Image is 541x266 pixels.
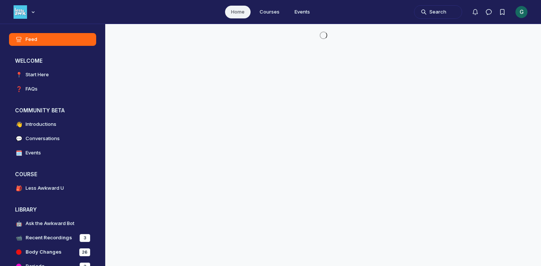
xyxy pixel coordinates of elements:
[26,220,74,227] h4: Ask the Awkward Bot
[515,6,527,18] div: G
[15,234,23,242] span: 📹
[9,231,96,244] a: 📹Recent Recordings3
[15,220,23,227] span: 🤖
[26,149,41,157] h4: Events
[496,5,509,19] button: Bookmarks
[26,234,72,242] h4: Recent Recordings
[79,248,90,256] div: 26
[26,85,38,93] h4: FAQs
[15,149,23,157] span: 🗓️
[15,135,23,142] span: 💬
[26,248,62,256] h4: Body Changes
[26,71,49,79] h4: Start Here
[9,132,96,145] a: 💬Conversations
[254,6,286,18] a: Courses
[9,118,96,131] a: 👋Introductions
[26,121,56,128] h4: Introductions
[468,5,482,19] button: Notifications
[9,83,96,95] a: ❓FAQs
[15,171,37,178] h3: COURSE
[9,68,96,81] a: 📍Start Here
[15,71,23,79] span: 📍
[26,36,37,43] h4: Feed
[106,24,541,45] main: Main Content
[15,184,23,192] span: 🎒
[9,217,96,230] a: 🤖Ask the Awkward Bot
[9,147,96,159] a: 🗓️Events
[14,5,27,19] img: Less Awkward Hub logo
[15,57,42,65] h3: WELCOME
[26,184,64,192] h4: Less Awkward U
[9,246,96,258] a: Body Changes26
[482,5,496,19] button: Direct messages
[15,85,23,93] span: ❓
[9,33,96,46] a: Feed
[15,107,65,114] h3: COMMUNITY BETA
[414,5,462,19] button: Search
[26,135,60,142] h4: Conversations
[9,182,96,195] a: 🎒Less Awkward U
[225,6,251,18] a: Home
[289,6,316,18] a: Events
[15,121,23,128] span: 👋
[14,5,37,20] button: Less Awkward Hub logo
[515,6,527,18] button: User menu options
[15,206,37,213] h3: LIBRARY
[9,204,96,216] button: LIBRARYCollapse space
[9,104,96,116] button: COMMUNITY BETACollapse space
[9,168,96,180] button: COURSECollapse space
[9,55,96,67] button: WELCOMECollapse space
[80,234,90,242] div: 3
